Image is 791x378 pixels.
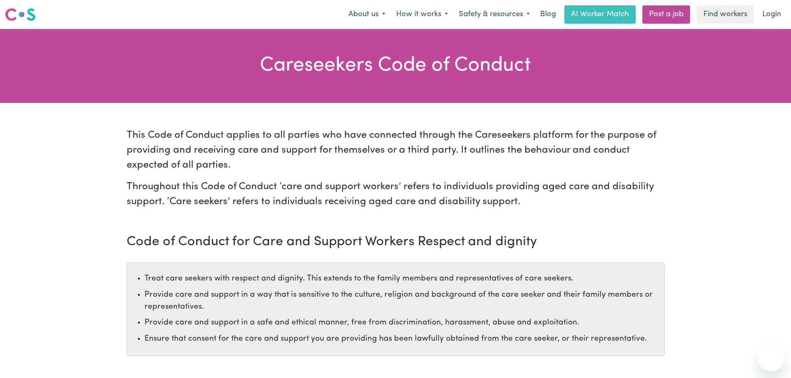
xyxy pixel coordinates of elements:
[757,5,786,24] a: Login
[642,5,690,24] a: Post a job
[127,234,665,250] h2: Code of Conduct for Care and Support Workers Respect and dignity
[5,7,36,22] img: Careseekers logo
[391,6,453,23] button: How it works
[343,6,391,23] button: About us
[564,5,636,24] a: AI Worker Match
[535,5,561,24] a: Blog
[144,289,660,313] li: Provide care and support in a way that is sensitive to the culture, religion and background of th...
[453,6,535,23] button: Safety & resources
[144,317,660,329] li: Provide care and support in a safe and ethical manner, free from discrimination, harassment, abus...
[697,5,754,24] a: Find workers
[144,333,660,345] li: Ensure that consent for the care and support you are providing has been lawfully obtained from th...
[127,128,665,173] p: This Code of Conduct applies to all parties who have connected through the Careseekers platform f...
[127,179,665,209] p: Throughout this Code of Conduct ‘care and support workers’ refers to individuals providing aged c...
[8,54,783,78] div: Careseekers Code of Conduct
[144,273,660,285] li: Treat care seekers with respect and dignity. This extends to the family members and representativ...
[5,5,36,24] a: Careseekers logo
[758,345,784,371] iframe: Button to launch messaging window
